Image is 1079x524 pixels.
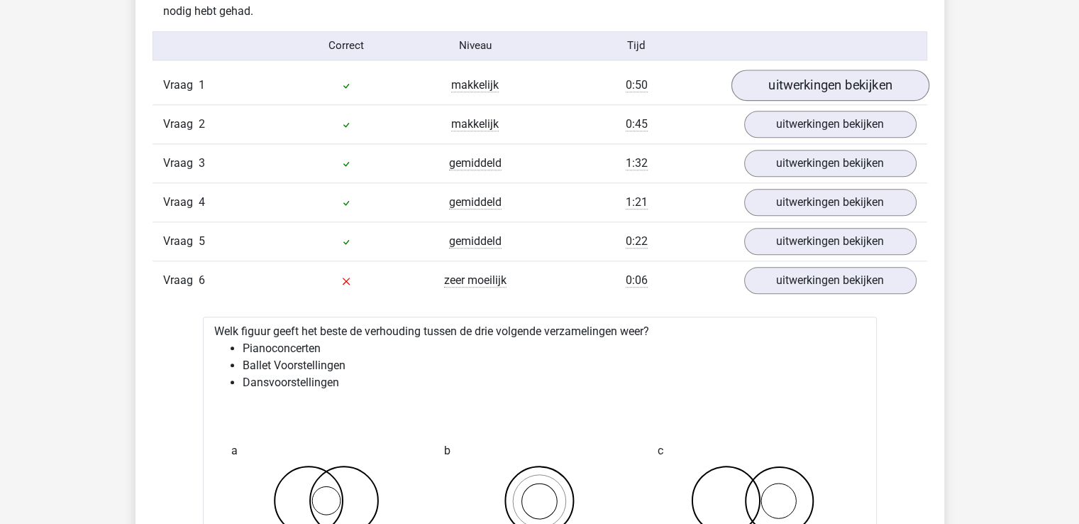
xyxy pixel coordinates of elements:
[731,70,929,101] a: uitwerkingen bekijken
[626,195,648,209] span: 1:21
[449,195,502,209] span: gemiddeld
[411,38,540,54] div: Niveau
[626,156,648,170] span: 1:32
[744,189,917,216] a: uitwerkingen bekijken
[231,437,238,465] span: a
[626,273,648,288] span: 0:06
[451,78,499,92] span: makkelijk
[163,77,199,94] span: Vraag
[539,38,733,54] div: Tijd
[163,194,199,211] span: Vraag
[282,38,411,54] div: Correct
[163,233,199,250] span: Vraag
[449,234,502,249] span: gemiddeld
[626,117,648,131] span: 0:45
[658,437,663,465] span: c
[626,78,648,92] span: 0:50
[744,150,917,177] a: uitwerkingen bekijken
[243,340,865,357] li: Pianoconcerten
[626,234,648,249] span: 0:22
[243,357,865,374] li: Ballet Voorstellingen
[163,116,199,133] span: Vraag
[163,155,199,172] span: Vraag
[444,437,450,465] span: b
[744,111,917,138] a: uitwerkingen bekijken
[451,117,499,131] span: makkelijk
[163,272,199,289] span: Vraag
[199,78,205,92] span: 1
[744,228,917,255] a: uitwerkingen bekijken
[199,195,205,209] span: 4
[243,374,865,391] li: Dansvoorstellingen
[199,156,205,170] span: 3
[444,273,507,288] span: zeer moeilijk
[199,234,205,248] span: 5
[199,273,205,287] span: 6
[199,117,205,131] span: 2
[744,267,917,294] a: uitwerkingen bekijken
[449,156,502,170] span: gemiddeld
